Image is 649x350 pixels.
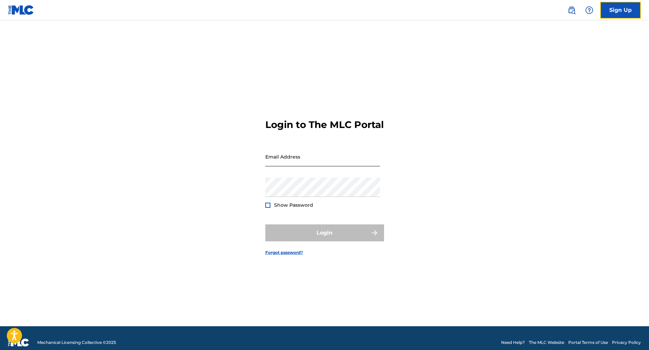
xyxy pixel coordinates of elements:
[37,339,116,346] span: Mechanical Licensing Collective © 2025
[612,339,641,346] a: Privacy Policy
[265,250,303,256] a: Forgot password?
[371,153,379,161] keeper-lock: Open Keeper Popup
[274,202,313,208] span: Show Password
[501,339,525,346] a: Need Help?
[8,5,34,15] img: MLC Logo
[585,6,593,14] img: help
[265,119,384,131] h3: Login to The MLC Portal
[583,3,596,17] div: Help
[568,6,576,14] img: search
[568,339,608,346] a: Portal Terms of Use
[529,339,564,346] a: The MLC Website
[600,2,641,19] a: Sign Up
[565,3,578,17] a: Public Search
[8,338,29,347] img: logo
